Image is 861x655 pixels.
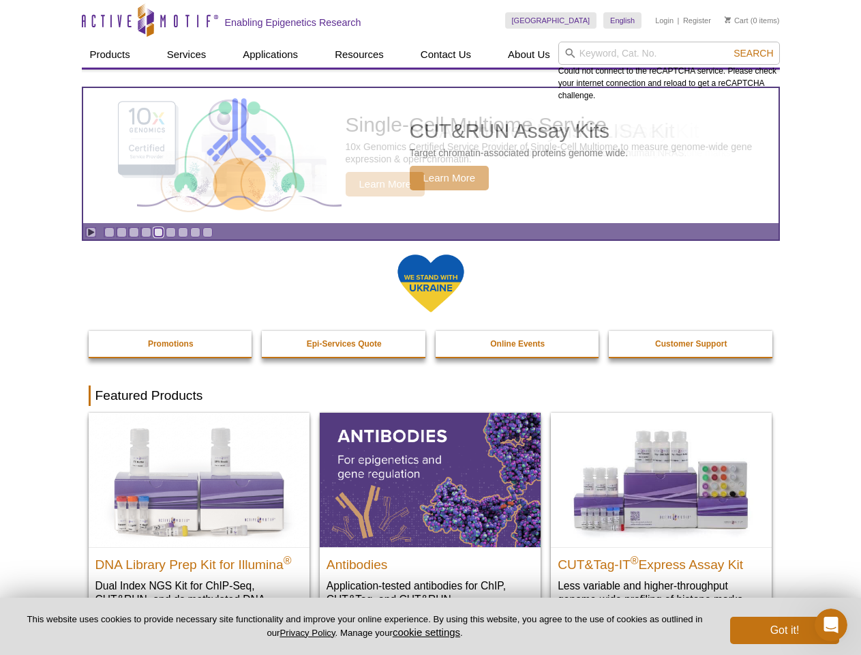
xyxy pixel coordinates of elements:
img: DNA Library Prep Kit for Illumina [89,413,309,547]
img: Your Cart [725,16,731,23]
h2: DNA Library Prep Kit for Illumina [95,551,303,572]
li: (0 items) [725,12,780,29]
a: Products [82,42,138,68]
a: Cart [725,16,749,25]
strong: Customer Support [655,339,727,349]
a: Go to slide 5 [153,227,164,237]
strong: Epi-Services Quote [307,339,382,349]
a: DNA Library Prep Kit for Illumina DNA Library Prep Kit for Illumina® Dual Index NGS Kit for ChIP-... [89,413,309,633]
a: Epi-Services Quote [262,331,427,357]
a: Contact Us [412,42,479,68]
a: All Antibodies Antibodies Application-tested antibodies for ChIP, CUT&Tag, and CUT&RUN. [320,413,541,620]
a: Privacy Policy [280,628,335,638]
h2: Antibodies [327,551,534,572]
a: Go to slide 7 [178,227,188,237]
sup: ® [631,554,639,566]
a: Register [683,16,711,25]
a: Go to slide 3 [129,227,139,237]
strong: Promotions [148,339,194,349]
sup: ® [284,554,292,566]
a: Services [159,42,215,68]
p: Application-tested antibodies for ChIP, CUT&Tag, and CUT&RUN. [327,579,534,607]
button: cookie settings [393,626,460,638]
p: This website uses cookies to provide necessary site functionality and improve your online experie... [22,613,708,639]
a: Online Events [436,331,601,357]
a: [GEOGRAPHIC_DATA] [505,12,597,29]
h2: Featured Products [89,385,773,406]
a: Toggle autoplay [86,227,96,237]
a: Go to slide 9 [202,227,213,237]
input: Keyword, Cat. No. [558,42,780,65]
a: Go to slide 4 [141,227,151,237]
a: Customer Support [609,331,774,357]
a: CUT&Tag-IT® Express Assay Kit CUT&Tag-IT®Express Assay Kit Less variable and higher-throughput ge... [551,413,772,620]
div: Could not connect to the reCAPTCHA service. Please check your internet connection and reload to g... [558,42,780,102]
a: Applications [235,42,306,68]
strong: Online Events [490,339,545,349]
a: Go to slide 1 [104,227,115,237]
a: Resources [327,42,392,68]
a: Go to slide 6 [166,227,176,237]
a: Promotions [89,331,254,357]
p: Dual Index NGS Kit for ChIP-Seq, CUT&RUN, and ds methylated DNA assays. [95,579,303,620]
img: CUT&Tag-IT® Express Assay Kit [551,413,772,547]
h2: Enabling Epigenetics Research [225,16,361,29]
span: Search [734,48,773,59]
button: Got it! [730,617,839,644]
img: We Stand With Ukraine [397,253,465,314]
button: Search [729,47,777,59]
a: English [603,12,641,29]
h2: CUT&Tag-IT Express Assay Kit [558,551,765,572]
a: About Us [500,42,558,68]
img: All Antibodies [320,413,541,547]
iframe: Intercom live chat [815,609,847,641]
a: Go to slide 2 [117,227,127,237]
a: Login [655,16,674,25]
li: | [678,12,680,29]
p: Less variable and higher-throughput genome-wide profiling of histone marks​. [558,579,765,607]
a: Go to slide 8 [190,227,200,237]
